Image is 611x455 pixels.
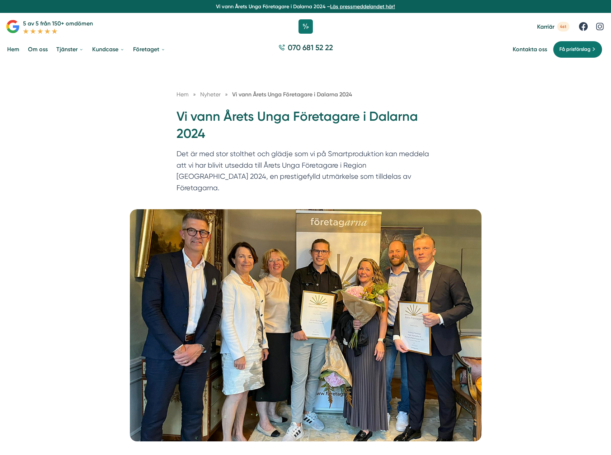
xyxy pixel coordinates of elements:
[200,91,222,98] a: Nyheter
[276,42,336,56] a: 070 681 52 22
[177,90,435,99] nav: Breadcrumb
[537,22,569,32] a: Karriär 4st
[288,42,333,53] span: 070 681 52 22
[537,23,554,30] span: Karriär
[225,90,228,99] span: »
[6,40,21,58] a: Hem
[3,3,608,10] p: Vi vann Årets Unga Företagare i Dalarna 2024 –
[177,91,189,98] a: Hem
[553,41,602,58] a: Få prisförslag
[559,45,591,53] span: Få prisförslag
[132,40,167,58] a: Företaget
[330,3,395,10] a: Läs pressmeddelandet här!
[55,40,85,58] a: Tjänster
[200,91,221,98] span: Nyheter
[91,40,126,58] a: Kundcase
[177,108,435,148] h1: Vi vann Årets Unga Företagare i Dalarna 2024
[23,19,93,28] p: 5 av 5 från 150+ omdömen
[27,40,49,58] a: Om oss
[557,22,569,32] span: 4st
[130,209,481,441] img: Vi vann Årets Unga Företagare i Dalarna 2024
[193,90,196,99] span: »
[177,148,435,197] p: Det är med stor stolthet och glädje som vi på Smartproduktion kan meddela att vi har blivit utsed...
[513,46,547,53] a: Kontakta oss
[232,91,352,98] a: Vi vann Årets Unga Företagare i Dalarna 2024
